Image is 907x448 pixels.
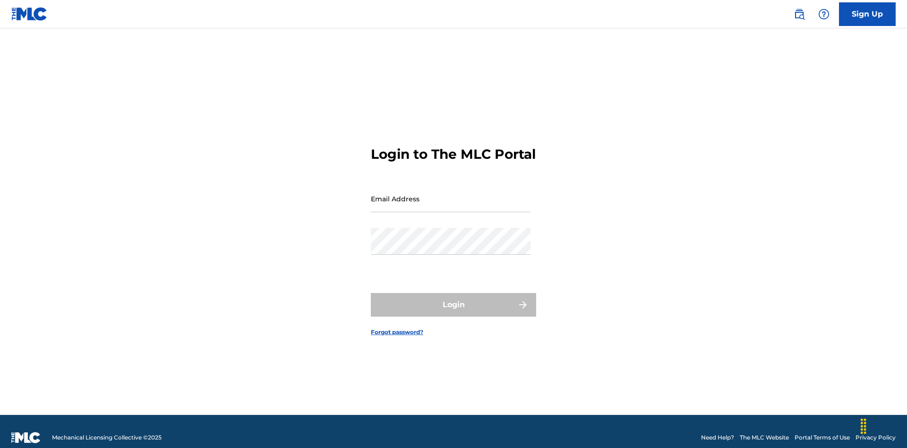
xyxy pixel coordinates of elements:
img: search [794,9,805,20]
a: Public Search [790,5,809,24]
span: Mechanical Licensing Collective © 2025 [52,433,162,442]
div: Help [814,5,833,24]
a: Privacy Policy [856,433,896,442]
a: Portal Terms of Use [795,433,850,442]
img: help [818,9,830,20]
a: Forgot password? [371,328,423,336]
a: Sign Up [839,2,896,26]
iframe: Chat Widget [860,403,907,448]
div: Drag [856,412,871,440]
a: Need Help? [701,433,734,442]
img: logo [11,432,41,443]
h3: Login to The MLC Portal [371,146,536,163]
img: MLC Logo [11,7,48,21]
a: The MLC Website [740,433,789,442]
